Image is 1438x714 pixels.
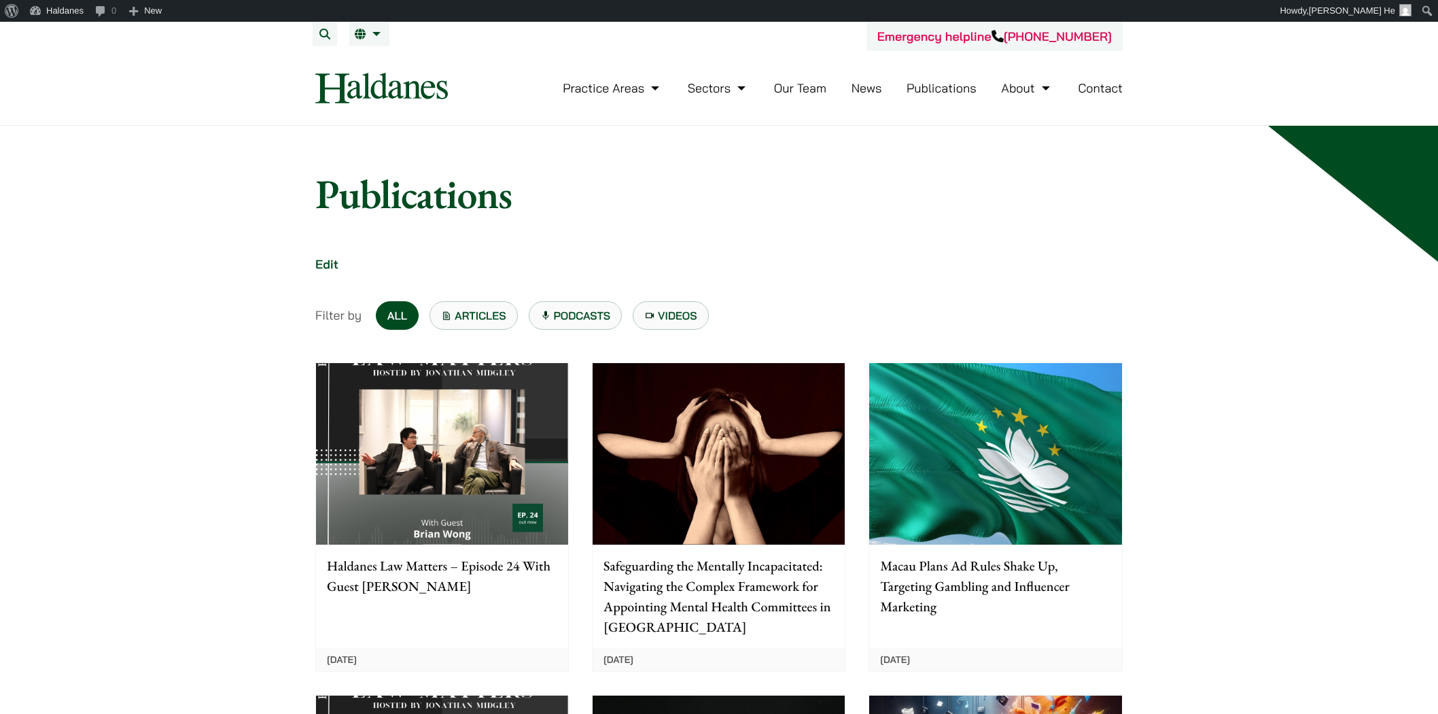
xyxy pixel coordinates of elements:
a: Edit [315,256,338,272]
span: [PERSON_NAME] He [1309,5,1395,16]
img: Logo of Haldanes [315,73,448,103]
a: Our Team [774,80,826,96]
a: Practice Areas [563,80,663,96]
time: [DATE] [327,653,357,666]
a: Videos [633,301,709,330]
p: Macau Plans Ad Rules Shake Up, Targeting Gambling and Influencer Marketing [880,556,1110,617]
a: Podcasts [529,301,622,330]
a: Emergency helpline[PHONE_NUMBER] [877,29,1112,44]
a: Macau Plans Ad Rules Shake Up, Targeting Gambling and Influencer Marketing [DATE] [869,362,1122,672]
span: Filter by [315,306,362,324]
a: News [852,80,882,96]
p: Safeguarding the Mentally Incapacitated: Navigating the Complex Framework for Appointing Mental H... [603,556,834,637]
a: Sectors [688,80,749,96]
a: About [1001,80,1053,96]
h1: Publications [315,169,1123,218]
a: Contact [1078,80,1123,96]
a: All [376,301,419,330]
p: Haldanes Law Matters – Episode 24 With Guest [PERSON_NAME] [327,556,557,596]
a: Haldanes Law Matters – Episode 24 With Guest [PERSON_NAME] [DATE] [315,362,569,672]
time: [DATE] [603,653,633,666]
a: Publications [907,80,977,96]
time: [DATE] [880,653,910,666]
a: Safeguarding the Mentally Incapacitated: Navigating the Complex Framework for Appointing Mental H... [592,362,845,672]
a: Articles [429,301,518,330]
a: EN [355,29,384,39]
